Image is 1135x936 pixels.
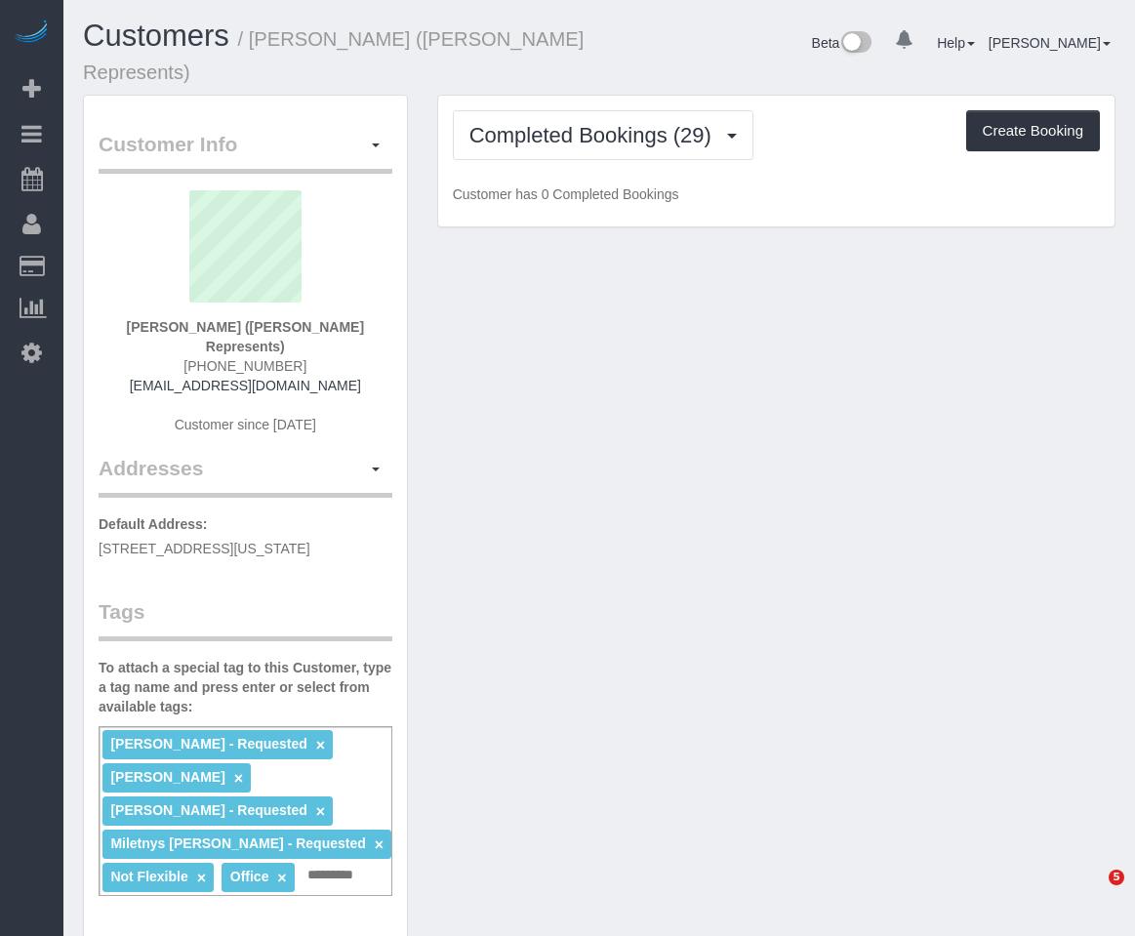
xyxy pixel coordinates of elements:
[110,869,187,884] span: Not Flexible
[230,869,269,884] span: Office
[453,110,753,160] button: Completed Bookings (29)
[469,123,721,147] span: Completed Bookings (29)
[175,417,316,432] span: Customer since [DATE]
[99,597,392,641] legend: Tags
[277,870,286,886] a: ×
[99,541,310,556] span: [STREET_ADDRESS][US_STATE]
[989,35,1111,51] a: [PERSON_NAME]
[127,319,364,354] strong: [PERSON_NAME] ([PERSON_NAME] Represents)
[99,658,392,716] label: To attach a special tag to this Customer, type a tag name and press enter or select from availabl...
[130,378,361,393] a: [EMAIL_ADDRESS][DOMAIN_NAME]
[83,19,229,53] a: Customers
[1109,870,1124,885] span: 5
[110,835,365,851] span: Miletnys [PERSON_NAME] - Requested
[937,35,975,51] a: Help
[1069,870,1115,916] iframe: Intercom live chat
[110,802,306,818] span: [PERSON_NAME] - Requested
[453,184,1100,204] p: Customer has 0 Completed Bookings
[183,358,306,374] span: [PHONE_NUMBER]
[110,736,306,752] span: [PERSON_NAME] - Requested
[812,35,872,51] a: Beta
[83,28,584,83] small: / [PERSON_NAME] ([PERSON_NAME] Represents)
[234,770,243,787] a: ×
[110,769,224,785] span: [PERSON_NAME]
[99,514,208,534] label: Default Address:
[316,803,325,820] a: ×
[99,130,392,174] legend: Customer Info
[197,870,206,886] a: ×
[839,31,872,57] img: New interface
[966,110,1100,151] button: Create Booking
[316,737,325,753] a: ×
[12,20,51,47] img: Automaid Logo
[375,836,384,853] a: ×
